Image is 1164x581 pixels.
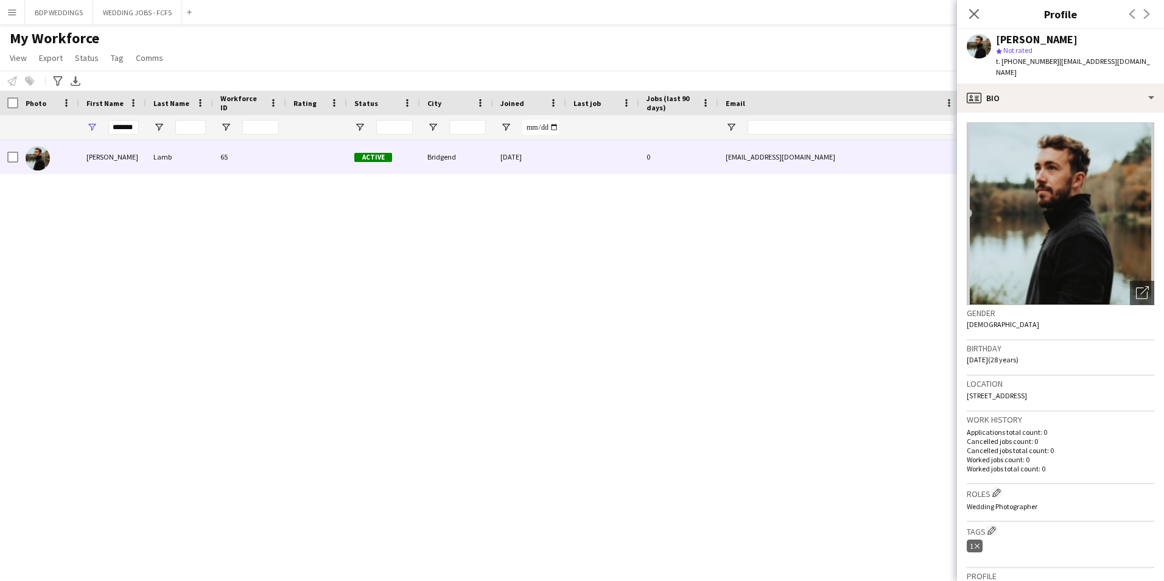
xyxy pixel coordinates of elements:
span: City [427,99,441,108]
span: Last job [573,99,601,108]
p: Worked jobs total count: 0 [967,464,1154,473]
span: Jobs (last 90 days) [647,94,696,112]
input: First Name Filter Input [108,120,139,135]
span: t. [PHONE_NUMBER] [996,57,1059,66]
div: Bio [957,83,1164,113]
div: [PERSON_NAME] [996,34,1078,45]
h3: Location [967,378,1154,389]
h3: Tags [967,524,1154,537]
span: Joined [500,99,524,108]
div: 65 [213,140,286,174]
span: [DEMOGRAPHIC_DATA] [967,320,1039,329]
input: Workforce ID Filter Input [242,120,279,135]
span: First Name [86,99,124,108]
span: Email [726,99,745,108]
span: [STREET_ADDRESS] [967,391,1027,400]
a: View [5,50,32,66]
h3: Profile [957,6,1164,22]
input: Status Filter Input [376,120,413,135]
span: Photo [26,99,46,108]
input: Joined Filter Input [522,120,559,135]
div: 0 [639,140,718,174]
span: View [10,52,27,63]
input: Email Filter Input [748,120,955,135]
span: Export [39,52,63,63]
img: Charles Lamb [26,146,50,171]
a: Status [70,50,103,66]
input: Last Name Filter Input [175,120,206,135]
span: Status [354,99,378,108]
button: Open Filter Menu [354,122,365,133]
div: [EMAIL_ADDRESS][DOMAIN_NAME] [718,140,962,174]
span: Wedding Photographer [967,502,1037,511]
div: 1 [967,540,983,552]
h3: Work history [967,414,1154,425]
h3: Gender [967,308,1154,319]
span: My Workforce [10,29,99,48]
span: [DATE] (28 years) [967,355,1018,364]
app-action-btn: Advanced filters [51,74,65,88]
button: BDP WEDDINGS [25,1,93,24]
div: Bridgend [420,140,493,174]
a: Export [34,50,68,66]
span: Not rated [1003,46,1033,55]
button: Open Filter Menu [726,122,737,133]
span: Comms [136,52,163,63]
img: Crew avatar or photo [967,122,1154,305]
button: Open Filter Menu [86,122,97,133]
button: Open Filter Menu [220,122,231,133]
p: Applications total count: 0 [967,428,1154,437]
input: City Filter Input [449,120,486,135]
app-action-btn: Export XLSX [68,74,83,88]
button: Open Filter Menu [500,122,511,133]
button: Open Filter Menu [427,122,438,133]
span: Last Name [153,99,189,108]
p: Cancelled jobs count: 0 [967,437,1154,446]
div: [DATE] [493,140,566,174]
div: [PERSON_NAME] [79,140,146,174]
span: Workforce ID [220,94,264,112]
div: Open photos pop-in [1130,281,1154,305]
span: Rating [293,99,317,108]
span: Status [75,52,99,63]
a: Comms [131,50,168,66]
a: Tag [106,50,128,66]
button: WEDDING JOBS - FCFS [93,1,182,24]
div: Lamb [146,140,213,174]
p: Worked jobs count: 0 [967,455,1154,464]
span: Active [354,153,392,162]
h3: Roles [967,487,1154,499]
button: Open Filter Menu [153,122,164,133]
span: | [EMAIL_ADDRESS][DOMAIN_NAME] [996,57,1150,77]
h3: Birthday [967,343,1154,354]
p: Cancelled jobs total count: 0 [967,446,1154,455]
span: Tag [111,52,124,63]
